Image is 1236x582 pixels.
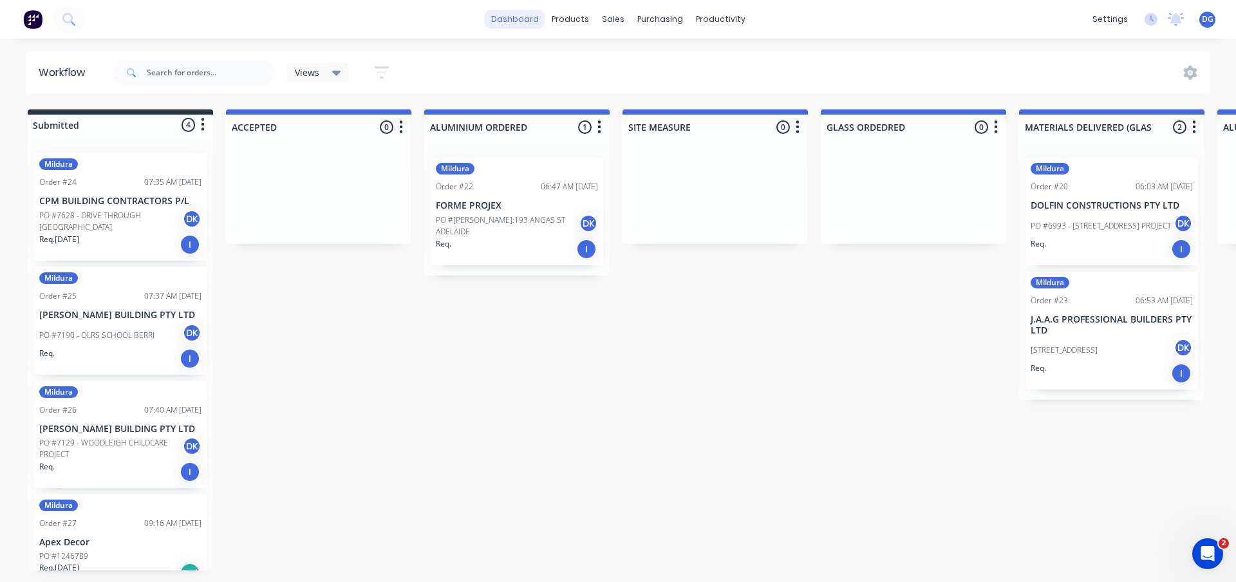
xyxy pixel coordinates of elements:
div: MilduraOrder #2206:47 AM [DATE]FORME PROJEXPO #[PERSON_NAME]:193 ANGAS ST ADELAIDEDKReq.I [431,158,603,265]
input: Search for orders... [147,60,274,86]
p: FORME PROJEX [436,200,598,211]
div: I [180,462,200,482]
div: 06:53 AM [DATE] [1136,295,1193,306]
div: Mildura [1031,163,1069,174]
p: [STREET_ADDRESS] [1031,344,1098,356]
div: MilduraOrder #2006:03 AM [DATE]DOLFIN CONSTRUCTIONS PTY LTDPO #6993 - [STREET_ADDRESS] PROJECTDKR... [1025,158,1198,265]
div: purchasing [631,10,689,29]
div: MilduraOrder #2507:37 AM [DATE][PERSON_NAME] BUILDING PTY LTDPO #7190 - OLRS SCHOOL BERRIDKReq.I [34,267,207,375]
div: 07:40 AM [DATE] [144,404,201,416]
p: Req. [DATE] [39,562,79,574]
div: products [545,10,595,29]
a: dashboard [485,10,545,29]
p: Req. [1031,362,1046,374]
span: Views [295,66,319,79]
div: MilduraOrder #2407:35 AM [DATE]CPM BUILDING CONTRACTORS P/LPO #7628 - DRIVE THROUGH [GEOGRAPHIC_D... [34,153,207,261]
p: PO #[PERSON_NAME]:193 ANGAS ST ADELAIDE [436,214,579,238]
div: Mildura [39,272,78,284]
div: Mildura [39,386,78,398]
div: Order #25 [39,290,77,302]
div: DK [1174,338,1193,357]
p: PO #1246789 [39,550,88,562]
div: productivity [689,10,752,29]
div: 09:16 AM [DATE] [144,518,201,529]
div: Order #27 [39,518,77,529]
p: J.A.A.G PROFESSIONAL BUILDERS PTY LTD [1031,314,1193,336]
div: 07:35 AM [DATE] [144,176,201,188]
div: DK [182,209,201,229]
div: Order #24 [39,176,77,188]
p: [PERSON_NAME] BUILDING PTY LTD [39,424,201,435]
div: 06:03 AM [DATE] [1136,181,1193,192]
p: Req. [39,461,55,473]
div: Order #26 [39,404,77,416]
div: Order #20 [1031,181,1068,192]
p: Req. [436,238,451,250]
div: DK [579,214,598,233]
p: Req. [39,348,55,359]
p: CPM BUILDING CONTRACTORS P/L [39,196,201,207]
p: PO #7190 - OLRS SCHOOL BERRI [39,330,154,341]
div: sales [595,10,631,29]
img: Factory [23,10,42,29]
div: I [576,239,597,259]
div: Mildura [39,500,78,511]
iframe: Intercom live chat [1192,538,1223,569]
div: Order #22 [436,181,473,192]
div: DK [182,323,201,343]
p: DOLFIN CONSTRUCTIONS PTY LTD [1031,200,1193,211]
p: [PERSON_NAME] BUILDING PTY LTD [39,310,201,321]
p: Apex Decor [39,537,201,548]
span: DG [1202,14,1213,25]
div: 06:47 AM [DATE] [541,181,598,192]
p: Req. [1031,238,1046,250]
div: settings [1086,10,1134,29]
p: PO #6993 - [STREET_ADDRESS] PROJECT [1031,220,1171,232]
p: PO #7129 - WOODLEIGH CHILDCARE PROJECT [39,437,182,460]
div: I [180,234,200,255]
div: Mildura [39,158,78,170]
div: I [180,348,200,369]
div: Workflow [39,65,91,80]
div: Mildura [436,163,474,174]
div: MilduraOrder #2306:53 AM [DATE]J.A.A.G PROFESSIONAL BUILDERS PTY LTD[STREET_ADDRESS]DKReq.I [1025,272,1198,390]
p: PO #7628 - DRIVE THROUGH [GEOGRAPHIC_DATA] [39,210,182,233]
p: Req. [DATE] [39,234,79,245]
div: 07:37 AM [DATE] [144,290,201,302]
div: DK [182,436,201,456]
div: Order #23 [1031,295,1068,306]
div: MilduraOrder #2607:40 AM [DATE][PERSON_NAME] BUILDING PTY LTDPO #7129 - WOODLEIGH CHILDCARE PROJE... [34,381,207,489]
div: Mildura [1031,277,1069,288]
div: I [1171,239,1192,259]
span: 2 [1219,538,1229,549]
div: DK [1174,214,1193,233]
div: I [1171,363,1192,384]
